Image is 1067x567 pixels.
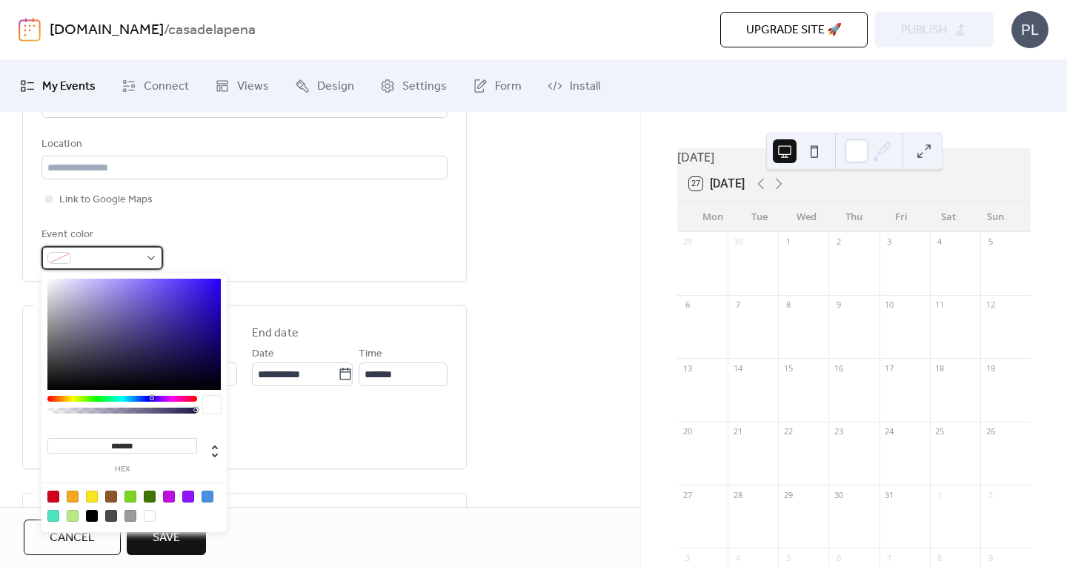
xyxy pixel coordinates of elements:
[163,491,175,503] div: #BD10E0
[47,510,59,522] div: #50E3C2
[67,510,79,522] div: #B8E986
[1011,11,1048,48] div: PL
[682,362,693,374] div: 13
[684,173,750,194] button: 27[DATE]
[570,78,600,96] span: Install
[105,510,117,522] div: #4A4A4A
[689,202,737,232] div: Mon
[782,489,794,500] div: 29
[202,491,213,503] div: #4A90E2
[682,552,693,563] div: 3
[164,16,168,44] b: /
[985,426,996,437] div: 26
[41,136,445,153] div: Location
[985,489,996,500] div: 2
[86,491,98,503] div: #F8E71C
[720,12,868,47] button: Upgrade site 🚀
[153,529,180,547] span: Save
[884,299,895,311] div: 10
[782,552,794,563] div: 5
[9,66,107,106] a: My Events
[682,236,693,248] div: 29
[934,236,945,248] div: 4
[884,552,895,563] div: 7
[732,489,743,500] div: 28
[317,78,354,96] span: Design
[831,202,878,232] div: Thu
[783,202,831,232] div: Wed
[124,510,136,522] div: #9B9B9B
[833,299,844,311] div: 9
[985,236,996,248] div: 5
[985,552,996,563] div: 9
[934,426,945,437] div: 25
[971,202,1019,232] div: Sun
[369,66,458,106] a: Settings
[925,202,972,232] div: Sat
[67,491,79,503] div: #F5A623
[732,426,743,437] div: 21
[24,520,121,555] button: Cancel
[833,426,844,437] div: 23
[402,78,447,96] span: Settings
[746,21,842,39] span: Upgrade site 🚀
[462,66,533,106] a: Form
[884,236,895,248] div: 3
[204,66,280,106] a: Views
[237,78,269,96] span: Views
[884,362,895,374] div: 17
[782,426,794,437] div: 22
[934,362,945,374] div: 18
[877,202,925,232] div: Fri
[59,191,153,209] span: Link to Google Maps
[359,345,382,363] span: Time
[732,299,743,311] div: 7
[682,299,693,311] div: 6
[252,325,299,342] div: End date
[42,78,96,96] span: My Events
[536,66,611,106] a: Install
[884,426,895,437] div: 24
[682,489,693,500] div: 27
[985,362,996,374] div: 19
[284,66,365,106] a: Design
[782,299,794,311] div: 8
[884,489,895,500] div: 31
[19,18,41,42] img: logo
[127,520,206,555] button: Save
[732,362,743,374] div: 14
[182,491,194,503] div: #9013FE
[47,465,197,474] label: hex
[110,66,200,106] a: Connect
[833,552,844,563] div: 6
[934,552,945,563] div: 8
[144,491,156,503] div: #417505
[934,489,945,500] div: 1
[168,16,256,44] b: casadelapena
[682,426,693,437] div: 20
[732,236,743,248] div: 30
[252,345,274,363] span: Date
[782,362,794,374] div: 15
[677,148,1031,166] div: [DATE]
[41,226,160,244] div: Event color
[833,362,844,374] div: 16
[50,16,164,44] a: [DOMAIN_NAME]
[495,78,522,96] span: Form
[833,236,844,248] div: 2
[782,236,794,248] div: 1
[144,510,156,522] div: #FFFFFF
[737,202,784,232] div: Tue
[86,510,98,522] div: #000000
[985,299,996,311] div: 12
[144,78,189,96] span: Connect
[934,299,945,311] div: 11
[833,489,844,500] div: 30
[47,491,59,503] div: #D0021B
[105,491,117,503] div: #8B572A
[124,491,136,503] div: #7ED321
[50,529,95,547] span: Cancel
[732,552,743,563] div: 4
